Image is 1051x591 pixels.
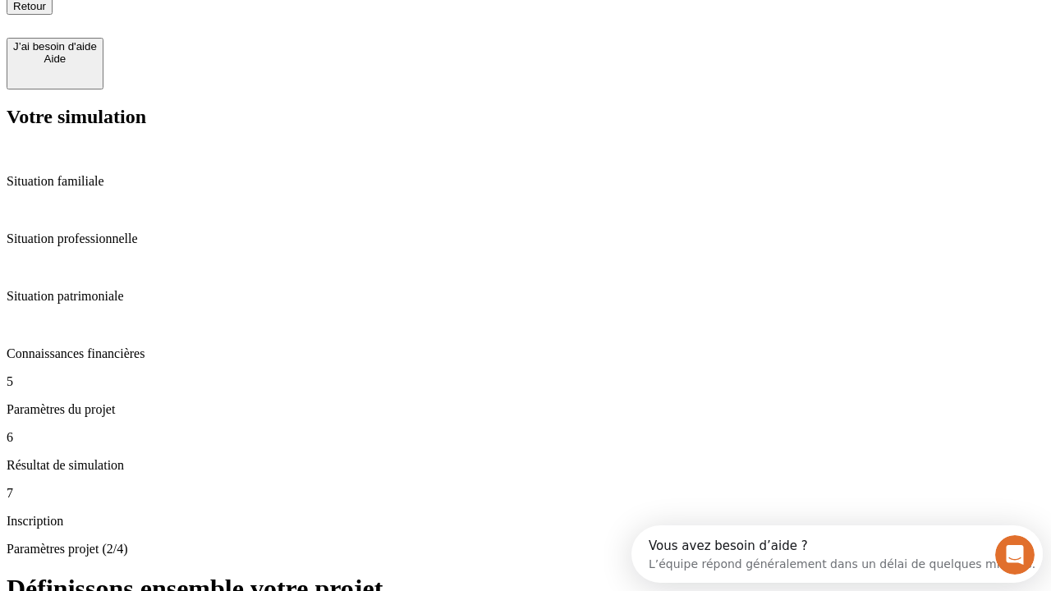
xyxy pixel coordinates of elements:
iframe: Intercom live chat [995,535,1035,575]
h2: Votre simulation [7,106,1044,128]
iframe: Intercom live chat discovery launcher [631,525,1043,583]
div: Aide [13,53,97,65]
p: Paramètres du projet [7,402,1044,417]
p: Situation professionnelle [7,231,1044,246]
button: J’ai besoin d'aideAide [7,38,103,89]
div: Vous avez besoin d’aide ? [17,14,404,27]
p: Paramètres projet (2/4) [7,542,1044,557]
p: Situation familiale [7,174,1044,189]
p: 6 [7,430,1044,445]
div: L’équipe répond généralement dans un délai de quelques minutes. [17,27,404,44]
p: Connaissances financières [7,346,1044,361]
div: J’ai besoin d'aide [13,40,97,53]
p: Situation patrimoniale [7,289,1044,304]
p: 7 [7,486,1044,501]
p: 5 [7,374,1044,389]
div: Ouvrir le Messenger Intercom [7,7,452,52]
p: Résultat de simulation [7,458,1044,473]
p: Inscription [7,514,1044,529]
